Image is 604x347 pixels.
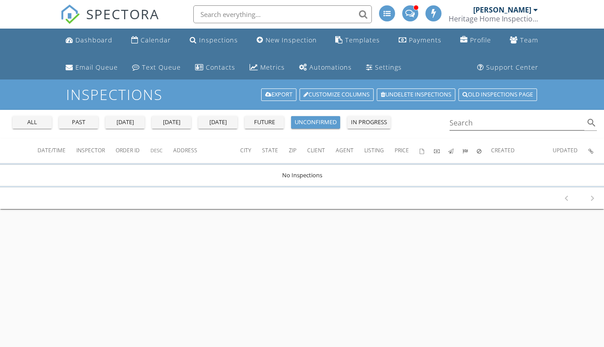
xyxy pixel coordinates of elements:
[553,138,588,163] th: Updated: Not sorted.
[289,138,307,163] th: Zip: Not sorted.
[86,4,159,23] span: SPECTORA
[240,138,262,163] th: City: Not sorted.
[76,138,116,163] th: Inspector: Not sorted.
[395,138,420,163] th: Price: Not sorted.
[150,147,162,154] span: Desc
[457,32,495,49] a: Company Profile
[377,88,455,101] a: Undelete inspections
[336,138,364,163] th: Agent: Not sorted.
[347,116,391,129] button: in progress
[193,5,372,23] input: Search everything...
[395,32,445,49] a: Payments
[202,118,234,127] div: [DATE]
[362,59,405,76] a: Settings
[152,116,191,129] button: [DATE]
[262,138,289,163] th: State: Not sorted.
[12,116,52,129] button: all
[16,118,48,127] div: all
[37,138,76,163] th: Date/Time: Not sorted.
[128,32,175,49] a: Calendar
[141,36,171,44] div: Calendar
[586,117,597,128] i: search
[520,36,538,44] div: Team
[491,146,515,154] span: Created
[62,32,116,49] a: Dashboard
[155,118,187,127] div: [DATE]
[206,63,235,71] div: Contacts
[240,146,251,154] span: City
[173,146,197,154] span: Address
[309,63,352,71] div: Automations
[351,118,387,127] div: in progress
[37,146,66,154] span: Date/Time
[296,59,355,76] a: Automations (Advanced)
[150,138,173,163] th: Desc: Not sorted.
[173,138,240,163] th: Address: Not sorted.
[409,36,442,44] div: Payments
[345,36,380,44] div: Templates
[553,146,578,154] span: Updated
[332,32,383,49] a: Templates
[62,59,121,76] a: Email Queue
[470,36,491,44] div: Profile
[336,146,354,154] span: Agent
[262,146,278,154] span: State
[75,36,112,44] div: Dashboard
[474,59,542,76] a: Support Center
[62,118,95,127] div: past
[245,116,284,129] button: future
[186,32,242,49] a: Inspections
[109,118,141,127] div: [DATE]
[295,118,337,127] div: unconfirmed
[300,88,374,101] a: Customize Columns
[289,146,296,154] span: Zip
[253,32,321,49] a: New Inspection
[588,138,604,163] th: Inspection Details: Not sorted.
[395,146,409,154] span: Price
[60,4,80,24] img: The Best Home Inspection Software - Spectora
[506,32,542,49] a: Team
[449,14,538,23] div: Heritage Home Inspections, LLC
[364,138,395,163] th: Listing: Not sorted.
[66,87,538,102] h1: Inspections
[116,138,150,163] th: Order ID: Not sorted.
[491,138,553,163] th: Created: Not sorted.
[116,146,140,154] span: Order ID
[450,116,585,130] input: Search
[266,36,317,44] div: New Inspection
[59,116,98,129] button: past
[291,116,340,129] button: unconfirmed
[261,88,296,101] a: Export
[192,59,239,76] a: Contacts
[477,138,491,163] th: Canceled: Not sorted.
[420,138,434,163] th: Agreements signed: Not sorted.
[142,63,181,71] div: Text Queue
[486,63,538,71] div: Support Center
[60,12,159,31] a: SPECTORA
[434,138,448,163] th: Paid: Not sorted.
[198,116,237,129] button: [DATE]
[307,138,336,163] th: Client: Not sorted.
[75,63,118,71] div: Email Queue
[105,116,145,129] button: [DATE]
[448,138,462,163] th: Published: Not sorted.
[375,63,402,71] div: Settings
[248,118,280,127] div: future
[199,36,238,44] div: Inspections
[473,5,531,14] div: [PERSON_NAME]
[462,138,477,163] th: Submitted: Not sorted.
[458,88,537,101] a: Old inspections page
[260,63,285,71] div: Metrics
[246,59,288,76] a: Metrics
[129,59,184,76] a: Text Queue
[364,146,384,154] span: Listing
[76,146,105,154] span: Inspector
[307,146,325,154] span: Client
